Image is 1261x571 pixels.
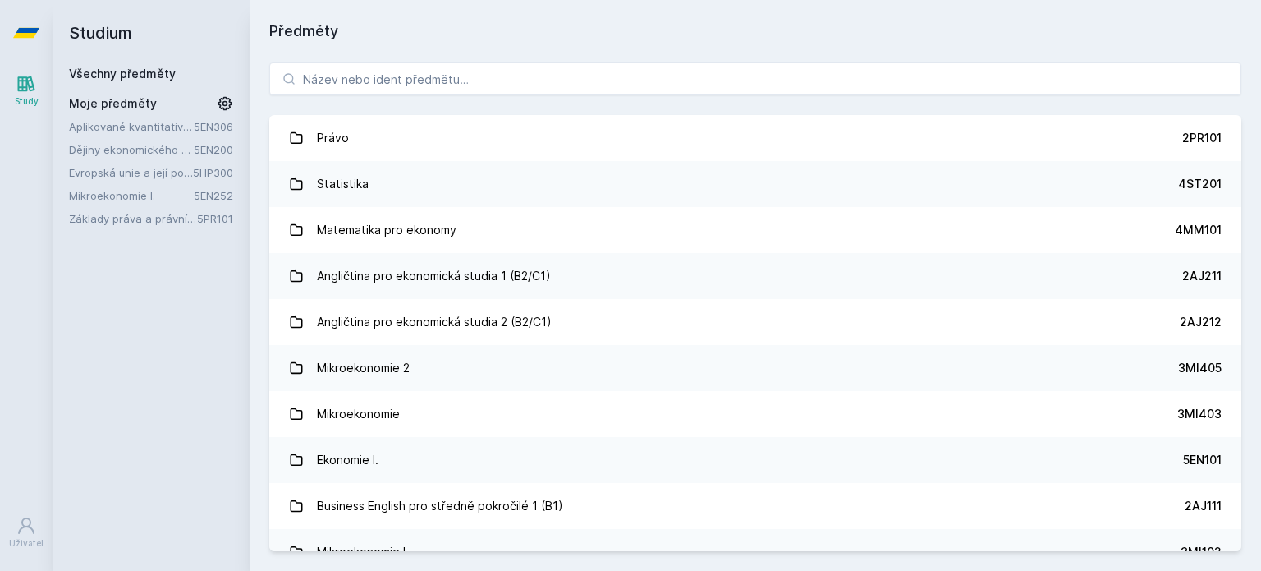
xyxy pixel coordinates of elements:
[317,168,369,200] div: Statistika
[69,164,193,181] a: Evropská unie a její politiky
[1180,314,1222,330] div: 2AJ212
[69,67,176,81] a: Všechny předměty
[3,66,49,116] a: Study
[69,141,194,158] a: Dějiny ekonomického myšlení
[317,398,400,431] div: Mikroekonomie
[269,20,1241,43] h1: Předměty
[69,118,194,135] a: Aplikované kvantitativní metody I
[269,437,1241,483] a: Ekonomie I. 5EN101
[69,95,157,112] span: Moje předměty
[1185,498,1222,514] div: 2AJ111
[1182,130,1222,146] div: 2PR101
[317,444,378,477] div: Ekonomie I.
[269,62,1241,95] input: Název nebo ident předmětu…
[269,391,1241,437] a: Mikroekonomie 3MI403
[317,260,551,292] div: Angličtina pro ekonomická studia 1 (B2/C1)
[194,120,233,133] a: 5EN306
[269,207,1241,253] a: Matematika pro ekonomy 4MM101
[1182,268,1222,284] div: 2AJ211
[317,214,456,246] div: Matematika pro ekonomy
[194,189,233,202] a: 5EN252
[269,161,1241,207] a: Statistika 4ST201
[269,299,1241,345] a: Angličtina pro ekonomická studia 2 (B2/C1) 2AJ212
[1183,452,1222,468] div: 5EN101
[1178,360,1222,376] div: 3MI405
[269,115,1241,161] a: Právo 2PR101
[269,483,1241,529] a: Business English pro středně pokročilé 1 (B1) 2AJ111
[197,212,233,225] a: 5PR101
[317,490,563,523] div: Business English pro středně pokročilé 1 (B1)
[317,536,406,569] div: Mikroekonomie I
[3,508,49,558] a: Uživatel
[317,352,410,385] div: Mikroekonomie 2
[1181,544,1222,560] div: 3MI102
[193,166,233,179] a: 5HP300
[1178,176,1222,192] div: 4ST201
[9,537,44,550] div: Uživatel
[15,95,39,108] div: Study
[69,187,194,204] a: Mikroekonomie I.
[1175,222,1222,238] div: 4MM101
[269,345,1241,391] a: Mikroekonomie 2 3MI405
[1177,406,1222,422] div: 3MI403
[69,210,197,227] a: Základy práva a právní nauky
[269,253,1241,299] a: Angličtina pro ekonomická studia 1 (B2/C1) 2AJ211
[317,122,349,154] div: Právo
[194,143,233,156] a: 5EN200
[317,306,552,338] div: Angličtina pro ekonomická studia 2 (B2/C1)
